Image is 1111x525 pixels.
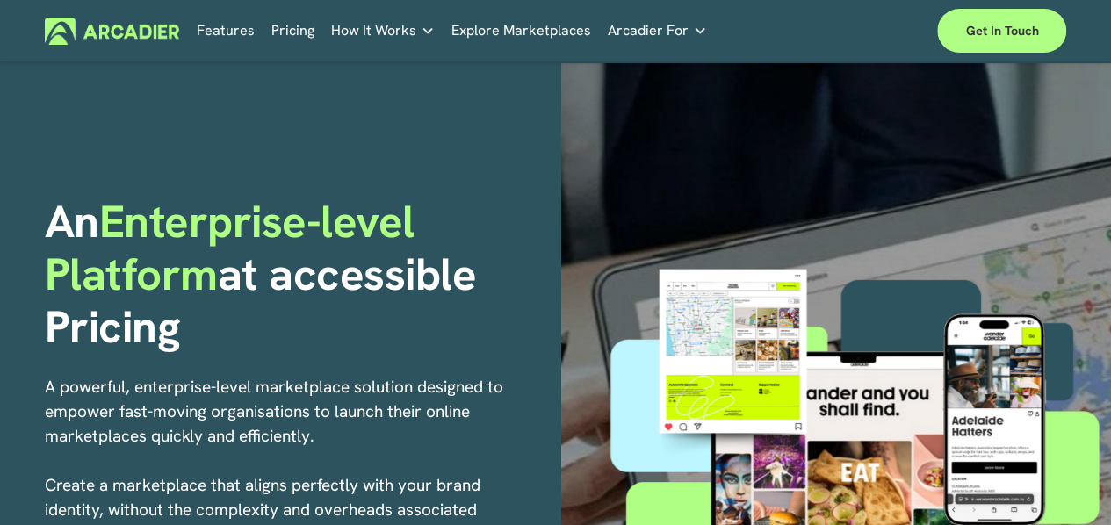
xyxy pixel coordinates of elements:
[45,18,179,45] img: Arcadier
[937,9,1066,53] a: Get in touch
[331,18,416,43] span: How It Works
[608,18,689,43] span: Arcadier For
[1023,441,1111,525] iframe: Chat Widget
[197,18,255,45] a: Features
[1023,441,1111,525] div: Widget chat
[271,18,314,45] a: Pricing
[451,18,591,45] a: Explore Marketplaces
[45,192,425,303] span: Enterprise-level Platform
[45,195,550,353] h1: An at accessible Pricing
[608,18,707,45] a: folder dropdown
[331,18,435,45] a: folder dropdown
